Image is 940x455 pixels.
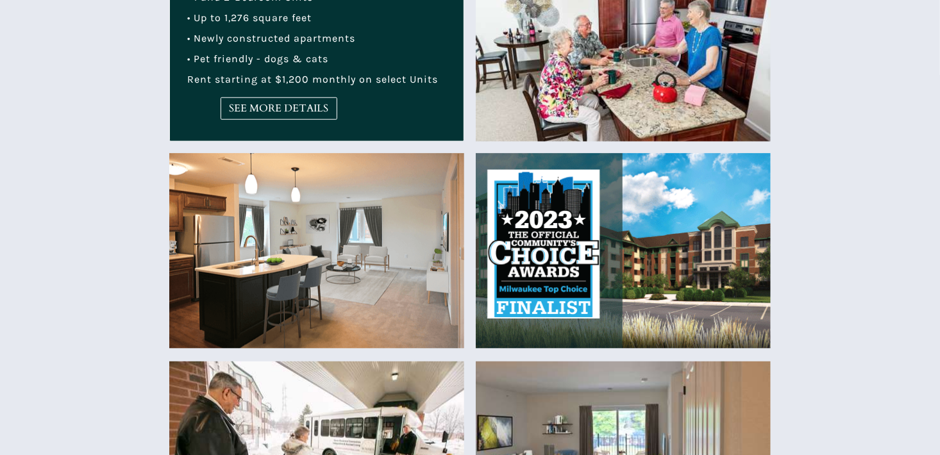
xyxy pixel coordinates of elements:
[187,53,328,65] span: • Pet friendly - dogs & cats
[187,73,438,85] span: Rent starting at $1,200 monthly on select Units
[221,103,337,115] span: SEE MORE DETAILS
[221,97,337,120] a: SEE MORE DETAILS
[187,12,312,24] span: • Up to 1,276 square feet
[187,32,355,44] span: • Newly constructed apartments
